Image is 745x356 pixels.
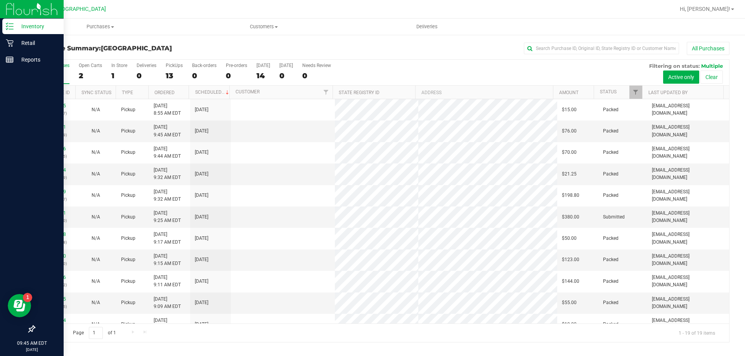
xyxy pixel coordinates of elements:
span: Purchases [19,23,182,30]
button: N/A [92,235,100,242]
a: 11860499 [44,189,66,194]
span: [EMAIL_ADDRESS][DOMAIN_NAME] [652,231,724,246]
span: Multiple [701,63,723,69]
span: [EMAIL_ADDRESS][DOMAIN_NAME] [652,167,724,181]
span: [EMAIL_ADDRESS][DOMAIN_NAME] [652,296,724,310]
div: 1 [111,71,127,80]
a: 11860094 [44,318,66,323]
div: Open Carts [79,63,102,68]
span: $21.25 [562,170,577,178]
span: $70.00 [562,149,577,156]
span: $380.00 [562,213,579,221]
h3: Purchase Summary: [34,45,266,52]
span: Deliveries [406,23,448,30]
a: Deliveries [345,19,509,35]
button: N/A [92,278,100,285]
span: Hi, [PERSON_NAME]! [680,6,730,12]
span: Pickup [121,149,135,156]
a: 11860195 [44,296,66,302]
span: Packed [603,278,619,285]
span: Not Applicable [92,279,100,284]
span: Not Applicable [92,128,100,134]
span: $19.00 [562,321,577,328]
span: Packed [603,127,619,135]
span: [DATE] 9:17 AM EDT [154,231,181,246]
div: 0 [279,71,293,80]
span: Not Applicable [92,171,100,177]
span: Pickup [121,192,135,199]
div: Pre-orders [226,63,247,68]
span: 1 - 19 of 19 items [672,327,721,339]
span: [EMAIL_ADDRESS][DOMAIN_NAME] [652,188,724,203]
span: [DATE] 9:44 AM EDT [154,145,181,160]
span: Packed [603,170,619,178]
a: Amount [559,90,579,95]
span: [EMAIL_ADDRESS][DOMAIN_NAME] [652,124,724,138]
span: Not Applicable [92,214,100,220]
a: 11859805 [44,103,66,108]
inline-svg: Reports [6,56,14,64]
span: Packed [603,256,619,263]
a: 11860541 [44,124,66,130]
span: [DATE] [195,106,208,114]
span: Pickup [121,256,135,263]
p: Inventory [14,22,60,31]
button: N/A [92,256,100,263]
div: 0 [192,71,217,80]
span: [DATE] [195,321,208,328]
span: Pickup [121,321,135,328]
a: State Registry ID [339,90,379,95]
span: [GEOGRAPHIC_DATA] [101,45,172,52]
span: [DATE] 9:25 AM EDT [154,210,181,224]
span: [EMAIL_ADDRESS][DOMAIN_NAME] [652,210,724,224]
span: $144.00 [562,278,579,285]
button: N/A [92,106,100,114]
p: Retail [14,38,60,48]
a: Filter [629,86,642,99]
span: Not Applicable [92,150,100,155]
span: [DATE] 9:32 AM EDT [154,188,181,203]
div: 0 [302,71,331,80]
div: Deliveries [137,63,156,68]
p: Reports [14,55,60,64]
div: Needs Review [302,63,331,68]
span: Pickup [121,127,135,135]
div: 2 [79,71,102,80]
span: $50.00 [562,235,577,242]
span: Packed [603,321,619,328]
a: Filter [320,86,333,99]
span: Customers [182,23,345,30]
span: $123.00 [562,256,579,263]
span: Packed [603,192,619,199]
div: 0 [226,71,247,80]
button: Clear [700,71,723,84]
button: Active only [663,71,699,84]
a: Sync Status [81,90,111,95]
span: [EMAIL_ADDRESS][DOMAIN_NAME] [652,274,724,289]
div: [DATE] [279,63,293,68]
span: [DATE] [195,170,208,178]
p: 09:45 AM EDT [3,340,60,347]
span: [DATE] [195,213,208,221]
button: All Purchases [687,42,729,55]
div: 14 [256,71,270,80]
span: $198.80 [562,192,579,199]
span: [DATE] [195,235,208,242]
span: Submitted [603,213,625,221]
span: [DATE] 9:11 AM EDT [154,274,181,289]
a: Type [122,90,133,95]
button: N/A [92,213,100,221]
input: Search Purchase ID, Original ID, State Registry ID or Customer Name... [524,43,679,54]
span: $76.00 [562,127,577,135]
button: N/A [92,127,100,135]
div: PickUps [166,63,183,68]
a: Last Updated By [648,90,688,95]
span: [DATE] 9:08 AM EDT [154,317,181,332]
iframe: Resource center [8,294,31,317]
button: N/A [92,321,100,328]
a: Customer [236,89,260,95]
iframe: Resource center unread badge [23,293,32,302]
span: [DATE] 9:32 AM EDT [154,167,181,181]
div: Back-orders [192,63,217,68]
span: Pickup [121,106,135,114]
